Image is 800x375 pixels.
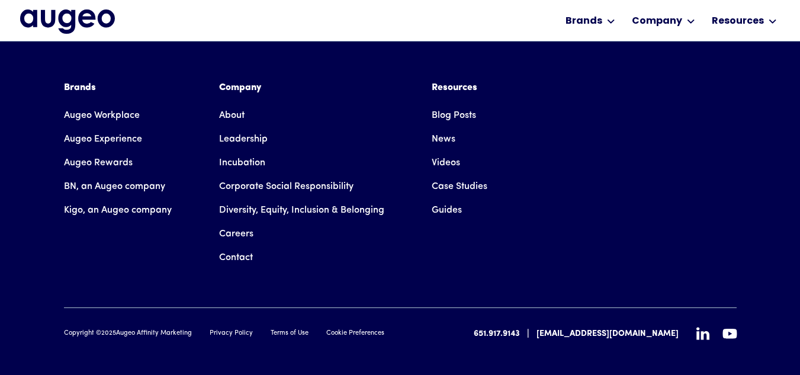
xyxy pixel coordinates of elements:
[219,175,354,198] a: Corporate Social Responsibility
[64,175,165,198] a: BN, an Augeo company
[219,246,253,270] a: Contact
[326,329,384,339] a: Cookie Preferences
[432,151,460,175] a: Videos
[271,329,309,339] a: Terms of Use
[712,14,764,28] div: Resources
[432,104,476,127] a: Blog Posts
[64,104,140,127] a: Augeo Workplace
[566,14,602,28] div: Brands
[20,9,115,33] a: home
[64,81,172,95] div: Brands
[219,81,384,95] div: Company
[219,127,268,151] a: Leadership
[64,329,192,339] div: Copyright © Augeo Affinity Marketing
[527,327,529,341] div: |
[210,329,253,339] a: Privacy Policy
[432,175,487,198] a: Case Studies
[536,328,679,340] a: [EMAIL_ADDRESS][DOMAIN_NAME]
[64,127,142,151] a: Augeo Experience
[20,9,115,33] img: Augeo's full logo in midnight blue.
[632,14,682,28] div: Company
[219,151,265,175] a: Incubation
[64,198,172,222] a: Kigo, an Augeo company
[432,127,455,151] a: News
[219,198,384,222] a: Diversity, Equity, Inclusion & Belonging
[101,330,116,336] span: 2025
[219,222,253,246] a: Careers
[432,81,487,95] div: Resources
[432,198,462,222] a: Guides
[219,104,245,127] a: About
[474,328,520,340] a: 651.917.9143
[64,151,133,175] a: Augeo Rewards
